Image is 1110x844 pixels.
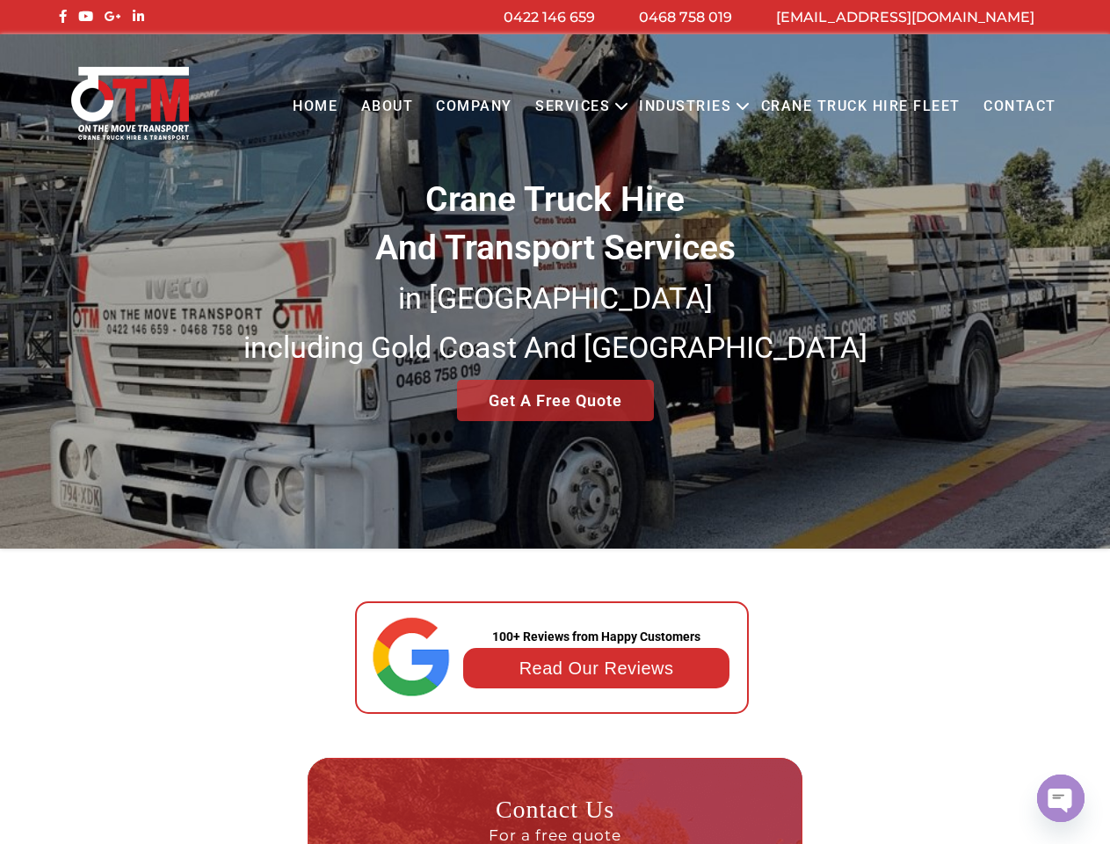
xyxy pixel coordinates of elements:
a: [EMAIL_ADDRESS][DOMAIN_NAME] [776,9,1034,25]
a: Read Our Reviews [519,658,674,678]
a: Get A Free Quote [457,380,654,421]
strong: 100+ Reviews from Happy Customers [492,629,700,644]
a: Industries [628,83,743,131]
a: Home [281,83,349,131]
a: 0468 758 019 [639,9,732,25]
a: Services [524,83,621,131]
small: in [GEOGRAPHIC_DATA] including Gold Coast And [GEOGRAPHIC_DATA] [243,280,867,365]
a: Contact [972,83,1068,131]
a: About [349,83,424,131]
a: 0422 146 659 [504,9,595,25]
a: COMPANY [424,83,524,131]
a: Crane Truck Hire Fleet [749,83,971,131]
